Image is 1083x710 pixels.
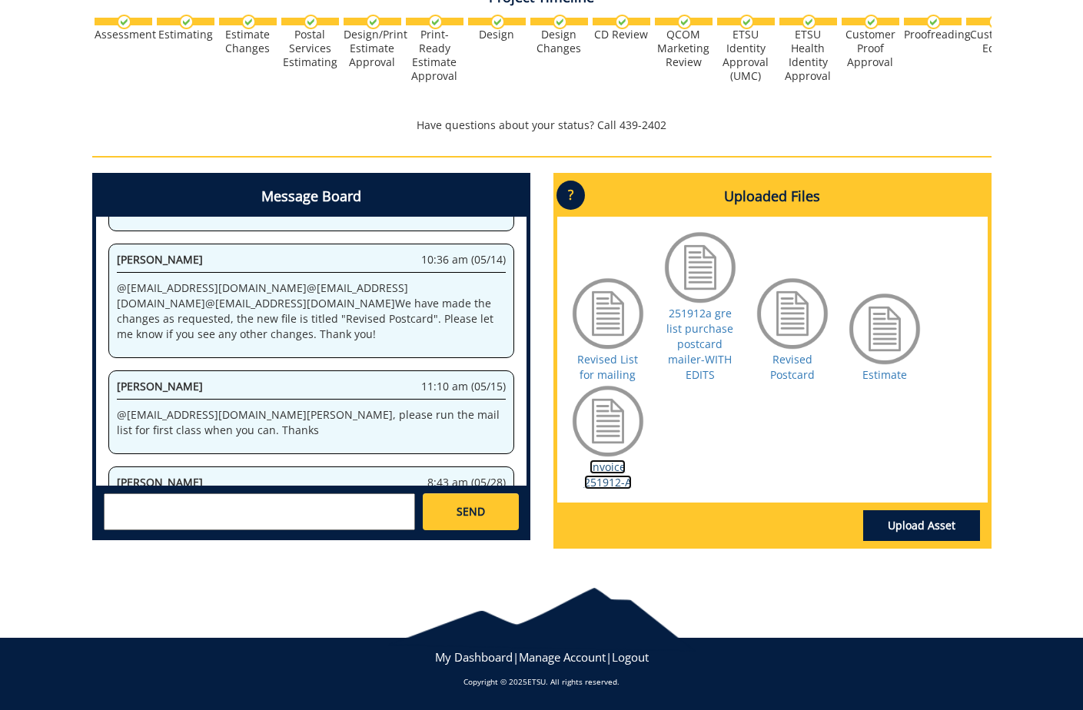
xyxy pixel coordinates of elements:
a: Revised List for mailing [577,352,638,382]
img: checkmark [988,15,1003,29]
a: 251912a gre list purchase postcard mailer-WITH EDITS [666,306,733,382]
div: ETSU Identity Approval (UMC) [717,28,775,83]
div: Estimate Changes [219,28,277,55]
div: Customer Edits [966,28,1024,55]
img: checkmark [366,15,380,29]
img: checkmark [117,15,131,29]
div: ETSU Health Identity Approval [779,28,837,83]
span: [PERSON_NAME] [117,379,203,393]
div: Design Changes [530,28,588,55]
a: SEND [423,493,518,530]
a: Manage Account [519,649,606,665]
img: checkmark [553,15,567,29]
span: [PERSON_NAME] [117,252,203,267]
a: Invoice 251912-A [584,460,632,489]
img: checkmark [677,15,692,29]
p: @ [EMAIL_ADDRESS][DOMAIN_NAME] @ [EMAIL_ADDRESS][DOMAIN_NAME] @ [EMAIL_ADDRESS][DOMAIN_NAME] We h... [117,280,506,342]
p: Have questions about your status? Call 439-2402 [92,118,992,133]
div: Design [468,28,526,41]
img: checkmark [428,15,443,29]
img: checkmark [615,15,630,29]
img: checkmark [490,15,505,29]
img: checkmark [864,15,879,29]
img: checkmark [241,15,256,29]
span: [PERSON_NAME] [117,475,203,489]
p: ? [556,181,585,210]
img: checkmark [304,15,318,29]
div: CD Review [593,28,650,41]
textarea: messageToSend [104,493,415,530]
div: Postal Services Estimating [281,28,339,69]
span: SEND [457,504,485,519]
h4: Uploaded Files [557,177,988,217]
a: Logout [612,649,649,665]
a: Revised Postcard [770,352,815,382]
img: checkmark [739,15,754,29]
div: Estimating [157,28,214,41]
div: QCOM Marketing Review [655,28,713,69]
img: checkmark [179,15,194,29]
a: Estimate [862,367,907,382]
div: Print-Ready Estimate Approval [406,28,463,83]
div: Assessment [95,28,152,41]
a: My Dashboard [435,649,513,665]
span: 10:36 am (05/14) [421,252,506,267]
span: 11:10 am (05/15) [421,379,506,394]
h4: Message Board [96,177,527,217]
div: Proofreading [904,28,962,41]
div: Design/Print Estimate Approval [344,28,401,69]
a: ETSU [527,676,546,687]
span: 8:43 am (05/28) [427,475,506,490]
div: Customer Proof Approval [842,28,899,69]
img: checkmark [802,15,816,29]
img: checkmark [926,15,941,29]
a: Upload Asset [863,510,980,541]
p: @ [EMAIL_ADDRESS][DOMAIN_NAME] [PERSON_NAME], please run the mail list for first class when you c... [117,407,506,438]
